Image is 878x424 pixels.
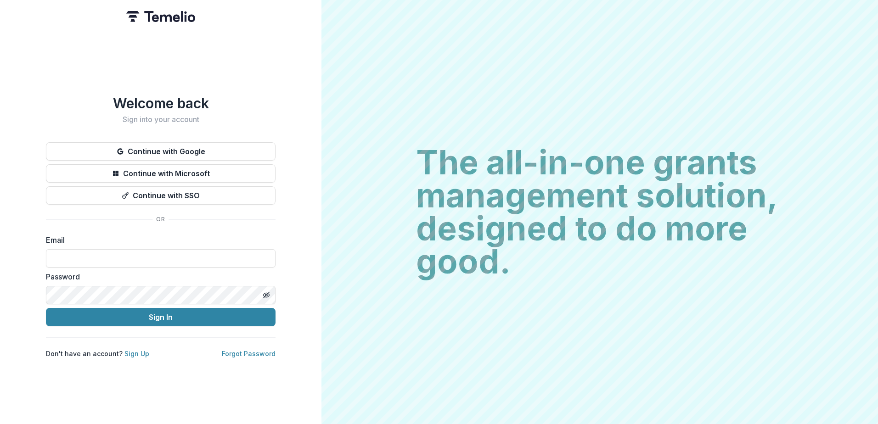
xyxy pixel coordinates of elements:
button: Sign In [46,308,276,326]
button: Continue with Microsoft [46,164,276,183]
button: Toggle password visibility [259,288,274,302]
p: Don't have an account? [46,349,149,358]
label: Password [46,271,270,282]
img: Temelio [126,11,195,22]
a: Sign Up [124,350,149,357]
a: Forgot Password [222,350,276,357]
h1: Welcome back [46,95,276,112]
button: Continue with Google [46,142,276,161]
label: Email [46,234,270,245]
button: Continue with SSO [46,186,276,205]
h2: Sign into your account [46,115,276,124]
